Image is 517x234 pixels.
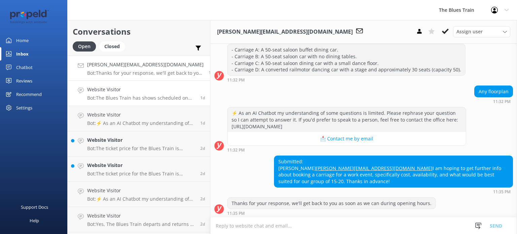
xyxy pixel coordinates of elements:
div: Submitted: [PERSON_NAME] I am hoping to get further info about booking a carriage for a work even... [274,156,513,187]
div: Inbox [16,47,29,61]
p: Bot: The ticket price for the Blues Train is currently $175 per person. This includes the night o... [87,171,195,177]
a: Open [73,42,99,50]
p: Bot: ⚡ As an AI Chatbot my understanding of some questions is limited. Please rephrase your quest... [87,120,195,126]
a: Closed [99,42,128,50]
a: Website VisitorBot:The ticket price for the Blues Train is currently $175 per person. This includ... [68,157,210,182]
span: 06:54pm 07-Aug-2025 (UTC +10:00) Australia/Sydney [200,171,205,176]
h4: Website Visitor [87,187,195,194]
strong: 11:32 PM [493,100,511,104]
span: 11:35pm 08-Aug-2025 (UTC +10:00) Australia/Sydney [209,70,213,75]
img: 12-1677471078.png [10,10,49,24]
a: [PERSON_NAME][EMAIL_ADDRESS][DOMAIN_NAME] [316,165,433,171]
div: Recommend [16,88,42,101]
div: Closed [99,41,125,52]
div: Thanks for your response, we'll get back to you as soon as we can during opening hours. [228,198,436,209]
strong: 11:35 PM [227,211,245,215]
strong: 11:32 PM [227,148,245,152]
a: Website VisitorBot:The Blues Train has shows scheduled on the following dates: - [DATE]: Saturday... [68,81,210,106]
div: Reviews [16,74,32,88]
span: 04:49pm 07-Aug-2025 (UTC +10:00) Australia/Sydney [200,196,205,202]
h3: [PERSON_NAME][EMAIL_ADDRESS][DOMAIN_NAME] [217,28,353,36]
h4: [PERSON_NAME][EMAIL_ADDRESS][DOMAIN_NAME] [87,61,204,68]
span: 11:28pm 08-Aug-2025 (UTC +10:00) Australia/Sydney [200,95,205,101]
span: 07:48pm 08-Aug-2025 (UTC +10:00) Australia/Sydney [200,120,205,126]
h4: Website Visitor [87,162,195,169]
h4: Website Visitor [87,136,195,144]
div: Open [73,41,96,52]
a: Website VisitorBot:⚡ As an AI Chatbot my understanding of some questions is limited. Please rephr... [68,106,210,131]
div: Home [16,34,29,47]
span: 02:43pm 07-Aug-2025 (UTC +10:00) Australia/Sydney [200,221,205,227]
div: ⚡ As an AI Chatbot my understanding of some questions is limited. Please rephrase your question s... [228,107,466,132]
span: 09:05pm 07-Aug-2025 (UTC +10:00) Australia/Sydney [200,145,205,151]
p: Bot: Yes, The Blues Train departs and returns to the [GEOGRAPHIC_DATA]. [87,221,195,227]
div: Assign User [453,26,510,37]
a: Website VisitorBot:⚡ As an AI Chatbot my understanding of some questions is limited. Please rephr... [68,182,210,207]
p: Bot: The ticket price for the Blues Train is currently $175 per person. This includes the night o... [87,145,195,152]
a: Website VisitorBot:The ticket price for the Blues Train is currently $175 per person. This includ... [68,131,210,157]
a: Website VisitorBot:Yes, The Blues Train departs and returns to the [GEOGRAPHIC_DATA].2d [68,207,210,232]
div: Help [30,214,39,227]
strong: 11:35 PM [493,190,511,194]
div: 11:32pm 08-Aug-2025 (UTC +10:00) Australia/Sydney [227,147,466,152]
div: Settings [16,101,32,114]
h4: Website Visitor [87,86,195,93]
div: Support Docs [21,200,48,214]
strong: 11:32 PM [227,78,245,82]
span: Assign user [456,28,483,35]
div: 11:32pm 08-Aug-2025 (UTC +10:00) Australia/Sydney [227,77,466,82]
button: 📩 Contact me by email [228,132,466,145]
div: 11:32pm 08-Aug-2025 (UTC +10:00) Australia/Sydney [474,99,513,104]
a: [PERSON_NAME][EMAIL_ADDRESS][DOMAIN_NAME]Bot:Thanks for your response, we'll get back to you as s... [68,56,210,81]
div: - Carriage A: A 50-seat saloon buffet dining car. - Carriage B: A 50-seat saloon car with no dini... [228,44,465,75]
p: Bot: ⚡ As an AI Chatbot my understanding of some questions is limited. Please rephrase your quest... [87,196,195,202]
div: 11:35pm 08-Aug-2025 (UTC +10:00) Australia/Sydney [274,189,513,194]
h4: Website Visitor [87,111,195,119]
h4: Website Visitor [87,212,195,220]
p: Bot: The Blues Train has shows scheduled on the following dates: - [DATE]: Saturdays on the 4th, ... [87,95,195,101]
div: 11:35pm 08-Aug-2025 (UTC +10:00) Australia/Sydney [227,211,436,215]
h2: Conversations [73,25,205,38]
div: Chatbot [16,61,33,74]
p: Bot: Thanks for your response, we'll get back to you as soon as we can during opening hours. [87,70,204,76]
div: Any floorplan [475,86,513,97]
